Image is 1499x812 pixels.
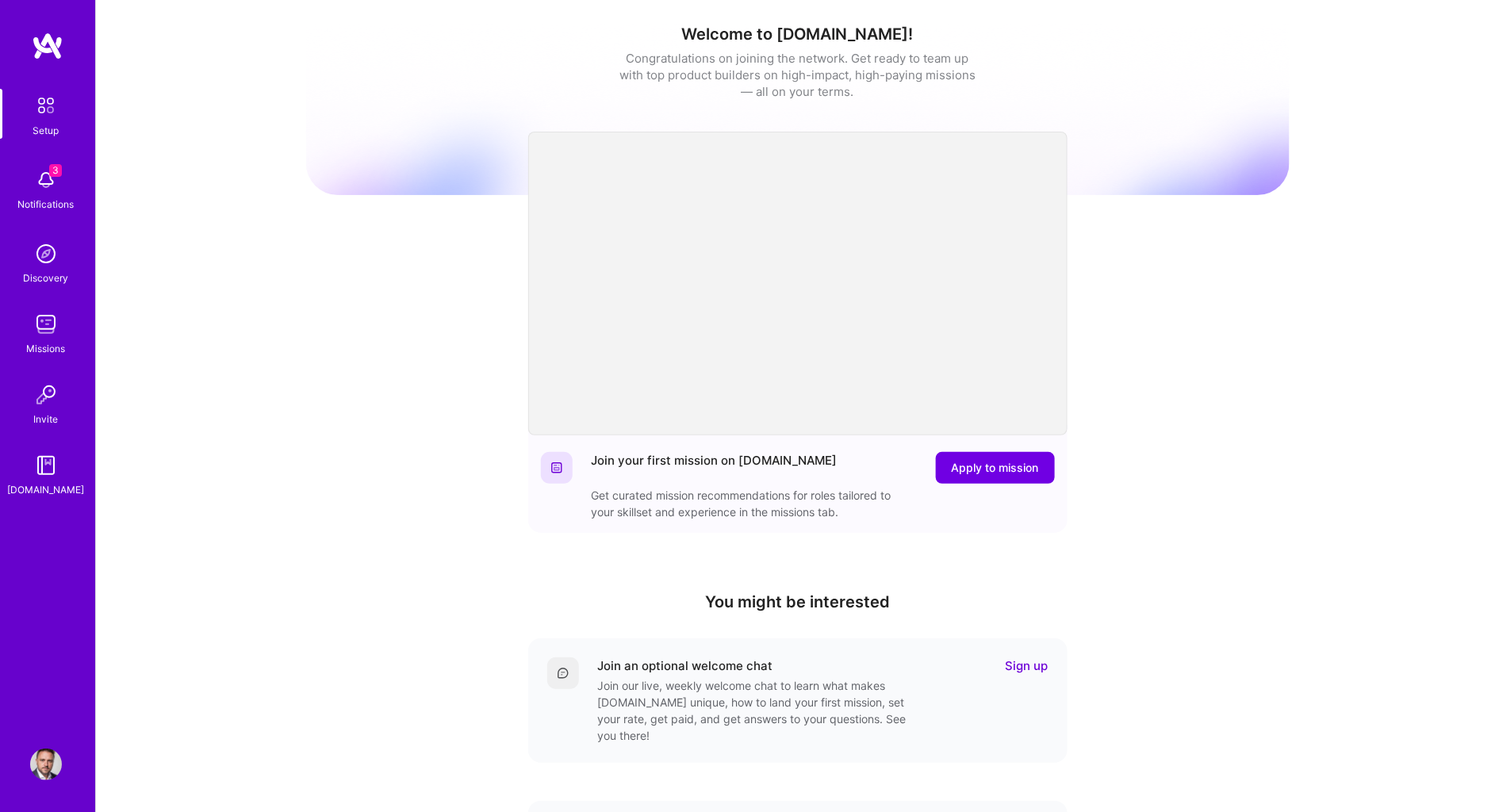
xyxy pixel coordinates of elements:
div: Missions [27,340,66,357]
h1: Welcome to [DOMAIN_NAME]! [306,25,1290,44]
button: Apply to mission [936,452,1055,484]
img: setup [29,89,63,122]
img: User Avatar [30,749,62,780]
img: teamwork [30,308,62,340]
div: [DOMAIN_NAME] [8,481,85,498]
h4: You might be interested [528,592,1068,611]
a: User Avatar [26,749,66,780]
div: Notifications [18,196,75,213]
a: Sign up [1006,657,1049,674]
img: Invite [30,379,62,411]
iframe: video [528,132,1068,435]
div: Get curated mission recommendations for roles tailored to your skillset and experience in the mis... [592,487,909,520]
img: logo [32,32,63,60]
div: Congratulations on joining the network. Get ready to team up with top product builders on high-im... [619,50,976,100]
div: Join our live, weekly welcome chat to learn what makes [DOMAIN_NAME] unique, how to land your fir... [598,677,915,744]
div: Setup [33,122,59,139]
span: Apply to mission [952,460,1039,476]
div: Discovery [24,270,69,286]
img: discovery [30,238,62,270]
div: Invite [34,411,59,427]
div: Join your first mission on [DOMAIN_NAME] [592,452,838,484]
div: Join an optional welcome chat [598,657,773,674]
img: Website [550,462,563,474]
img: bell [30,164,62,196]
img: guide book [30,450,62,481]
span: 3 [49,164,62,177]
img: Comment [557,667,569,680]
